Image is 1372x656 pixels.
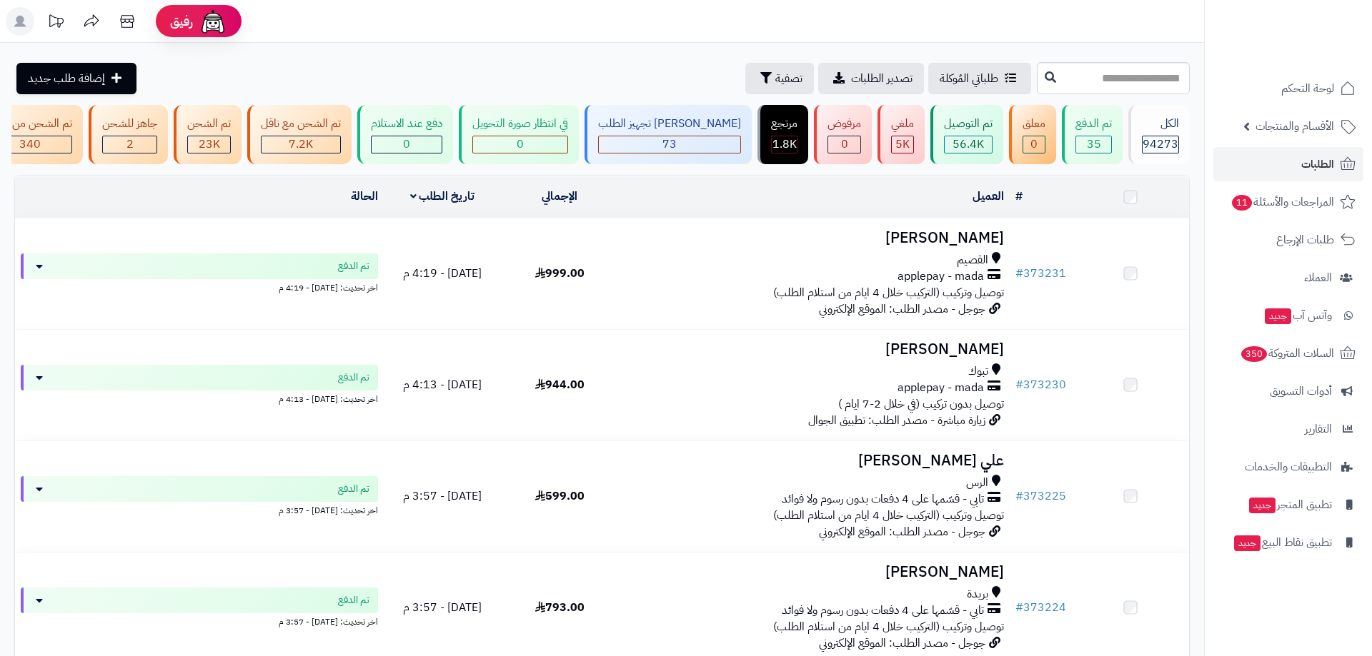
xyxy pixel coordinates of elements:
[1059,105,1125,164] a: تم الدفع 35
[968,363,988,380] span: تبوك
[21,613,378,628] div: اخر تحديث: [DATE] - 3:57 م
[354,105,456,164] a: دفع عند الاستلام 0
[1232,195,1252,211] span: 11
[403,599,482,616] span: [DATE] - 3:57 م
[828,136,860,153] div: 0
[338,482,369,496] span: تم الدفع
[535,599,585,616] span: 793.00
[403,488,482,505] span: [DATE] - 3:57 م
[535,265,585,282] span: 999.00
[773,507,1004,524] span: توصيل وتركيب (التركيب خلال 4 ايام من استلام الطلب)
[772,136,797,153] div: 1806
[892,136,913,153] div: 4954
[103,136,156,153] div: 2
[773,284,1004,301] span: توصيل وتركيب (التركيب خلال 4 ايام من استلام الطلب)
[1006,105,1059,164] a: معلق 0
[851,70,913,87] span: تصدير الطلبات
[456,105,582,164] a: في انتظار صورة التحويل 0
[745,63,814,94] button: تصفية
[1248,495,1332,515] span: تطبيق المتجر
[1015,488,1066,505] a: #373225
[953,136,984,153] span: 56.4K
[1305,419,1332,439] span: التقارير
[188,136,230,153] div: 23033
[199,7,227,36] img: ai-face.png
[1213,374,1363,408] a: أدوات التسويق
[1275,40,1358,70] img: logo-2.png
[1234,535,1261,551] span: جديد
[403,136,410,153] span: 0
[1256,116,1334,136] span: الأقسام والمنتجات
[891,116,914,132] div: ملغي
[410,188,475,205] a: تاريخ الطلب
[1023,136,1045,153] div: 0
[808,412,985,429] span: زيارة مباشرة - مصدر الطلب: تطبيق الجوال
[1213,147,1363,181] a: الطلبات
[1263,306,1332,326] span: وآتس آب
[582,105,755,164] a: [PERSON_NAME] تجهيز الطلب 73
[966,475,988,491] span: الرس
[598,116,741,132] div: [PERSON_NAME] تجهيز الطلب
[1015,188,1023,205] a: #
[403,265,482,282] span: [DATE] - 4:19 م
[1213,525,1363,560] a: تطبيق نقاط البيعجديد
[535,376,585,393] span: 944.00
[473,136,567,153] div: 0
[1213,412,1363,446] a: التقارير
[819,301,985,318] span: جوجل - مصدر الطلب: الموقع الإلكتروني
[472,116,568,132] div: في انتظار صورة التحويل
[1276,230,1334,250] span: طلبات الإرجاع
[371,116,442,132] div: دفع عند الاستلام
[1143,136,1178,153] span: 94273
[811,105,875,164] a: مرفوض 0
[625,453,1004,469] h3: علي [PERSON_NAME]
[771,116,797,132] div: مرتجع
[625,564,1004,580] h3: [PERSON_NAME]
[1015,488,1023,505] span: #
[1076,136,1111,153] div: 35
[1240,343,1334,363] span: السلات المتروكة
[21,279,378,294] div: اخر تحديث: [DATE] - 4:19 م
[403,376,482,393] span: [DATE] - 4:13 م
[1245,457,1332,477] span: التطبيقات والخدمات
[772,136,797,153] span: 1.8K
[372,136,442,153] div: 0
[1249,498,1276,513] span: جديد
[875,105,928,164] a: ملغي 5K
[773,618,1004,635] span: توصيل وتركيب (التركيب خلال 4 ايام من استلام الطلب)
[351,188,378,205] a: الحالة
[1125,105,1193,164] a: الكل94273
[1270,381,1332,401] span: أدوات التسويق
[1087,136,1101,153] span: 35
[289,136,313,153] span: 7.2K
[940,70,998,87] span: طلباتي المُوكلة
[1030,136,1038,153] span: 0
[28,70,105,87] span: إضافة طلب جديد
[928,105,1006,164] a: تم التوصيل 56.4K
[1213,261,1363,295] a: العملاء
[171,105,244,164] a: تم الشحن 23K
[928,63,1031,94] a: طلباتي المُوكلة
[841,136,848,153] span: 0
[16,63,136,94] a: إضافة طلب جديد
[244,105,354,164] a: تم الشحن مع ناقل 7.2K
[1023,116,1045,132] div: معلق
[102,116,157,132] div: جاهز للشحن
[1015,376,1023,393] span: #
[187,116,231,132] div: تم الشحن
[1213,298,1363,333] a: وآتس آبجديد
[895,136,910,153] span: 5K
[819,635,985,652] span: جوجل - مصدر الطلب: الموقع الإلكتروني
[86,105,171,164] a: جاهز للشحن 2
[662,136,677,153] span: 73
[775,70,802,87] span: تصفية
[1015,599,1066,616] a: #373224
[199,136,220,153] span: 23K
[542,188,577,205] a: الإجمالي
[1241,346,1267,362] span: 350
[21,502,378,517] div: اخر تحديث: [DATE] - 3:57 م
[126,136,134,153] span: 2
[1231,192,1334,212] span: المراجعات والأسئلة
[1213,488,1363,522] a: تطبيق المتجرجديد
[1233,533,1332,552] span: تطبيق نقاط البيع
